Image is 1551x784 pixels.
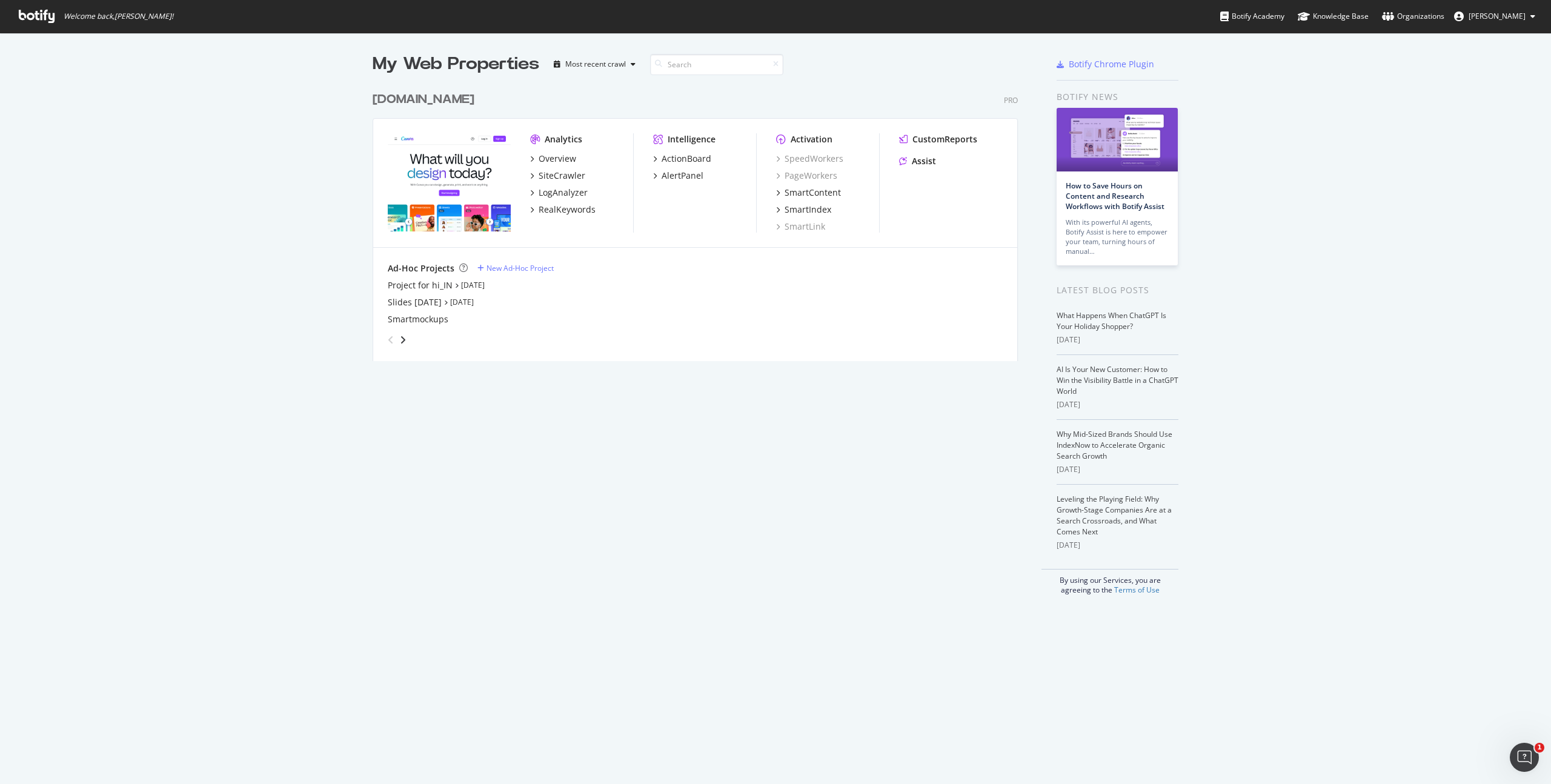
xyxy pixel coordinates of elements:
[1057,310,1166,331] a: What Happens When ChatGPT Is Your Holiday Shopper?
[1057,494,1172,537] a: Leveling the Playing Field: Why Growth-Stage Companies Are at a Search Crossroads, and What Comes...
[461,280,485,290] a: [DATE]
[530,170,585,182] a: SiteCrawler
[776,170,837,182] a: PageWorkers
[1057,464,1178,475] div: [DATE]
[1469,11,1526,21] span: Nikka Saz
[539,170,585,182] div: SiteCrawler
[912,155,936,167] div: Assist
[785,204,831,216] div: SmartIndex
[530,153,576,165] a: Overview
[1057,364,1178,396] a: AI Is Your New Customer: How to Win the Visibility Battle in a ChatGPT World
[1066,181,1164,211] a: How to Save Hours on Content and Research Workflows with Botify Assist
[662,170,703,182] div: AlertPanel
[1057,108,1178,171] img: How to Save Hours on Content and Research Workflows with Botify Assist
[1382,10,1444,22] div: Organizations
[539,204,596,216] div: RealKeywords
[545,133,582,145] div: Analytics
[668,133,716,145] div: Intelligence
[1057,429,1172,461] a: Why Mid-Sized Brands Should Use IndexNow to Accelerate Organic Search Growth
[899,155,936,167] a: Assist
[1114,585,1160,595] a: Terms of Use
[776,204,831,216] a: SmartIndex
[539,153,576,165] div: Overview
[373,91,474,108] div: [DOMAIN_NAME]
[388,313,448,325] a: Smartmockups
[662,153,711,165] div: ActionBoard
[373,91,479,108] a: [DOMAIN_NAME]
[373,52,539,76] div: My Web Properties
[785,187,841,199] div: SmartContent
[450,297,474,307] a: [DATE]
[776,187,841,199] a: SmartContent
[64,12,173,21] span: Welcome back, [PERSON_NAME] !
[653,153,711,165] a: ActionBoard
[1057,90,1178,104] div: Botify news
[1057,284,1178,297] div: Latest Blog Posts
[487,263,554,273] div: New Ad-Hoc Project
[399,334,407,346] div: angle-right
[1298,10,1369,22] div: Knowledge Base
[373,76,1028,361] div: grid
[530,204,596,216] a: RealKeywords
[1444,7,1545,26] button: [PERSON_NAME]
[912,133,977,145] div: CustomReports
[1069,58,1154,70] div: Botify Chrome Plugin
[1004,95,1018,105] div: Pro
[653,170,703,182] a: AlertPanel
[530,187,588,199] a: LogAnalyzer
[388,262,454,274] div: Ad-Hoc Projects
[549,55,640,74] button: Most recent crawl
[1066,218,1169,256] div: With its powerful AI agents, Botify Assist is here to empower your team, turning hours of manual…
[477,263,554,273] a: New Ad-Hoc Project
[539,187,588,199] div: LogAnalyzer
[1057,540,1178,551] div: [DATE]
[1510,743,1539,772] iframe: Intercom live chat
[383,330,399,350] div: angle-left
[1041,569,1178,595] div: By using our Services, you are agreeing to the
[791,133,832,145] div: Activation
[1535,743,1544,752] span: 1
[776,221,825,233] a: SmartLink
[388,296,442,308] a: Slides [DATE]
[1057,58,1154,70] a: Botify Chrome Plugin
[565,61,626,68] div: Most recent crawl
[1220,10,1284,22] div: Botify Academy
[388,279,453,291] a: Project for hi_IN
[388,133,511,231] img: canva.com
[1057,334,1178,345] div: [DATE]
[899,133,977,145] a: CustomReports
[1057,399,1178,410] div: [DATE]
[650,54,783,75] input: Search
[776,153,843,165] a: SpeedWorkers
